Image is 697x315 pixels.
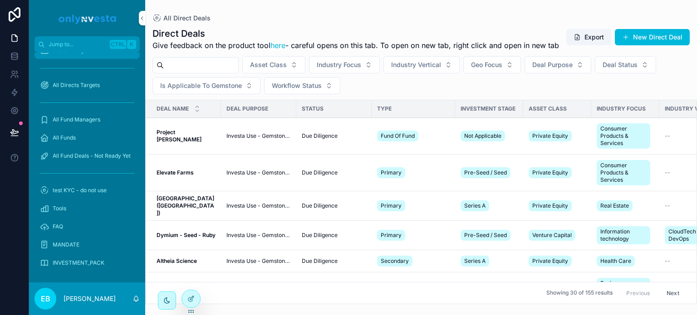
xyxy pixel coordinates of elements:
span: Industry Focus [317,60,361,69]
a: Consumer Products & Services [597,158,654,187]
strong: Elevate Farms [157,169,194,176]
a: Dymium - Seed - Ruby [157,232,216,239]
a: Project [PERSON_NAME] [157,129,216,143]
a: Due Diligence [302,257,366,265]
a: Private Equity [529,254,586,268]
span: Tools [53,205,66,212]
span: Consumer Products & Services [600,125,647,147]
span: Private Equity [532,169,568,176]
a: All Funds [34,130,140,146]
a: Elevate Farms [157,169,216,176]
span: Secondary [381,257,409,265]
span: FAQ [53,223,63,230]
button: New Direct Deal [615,29,690,45]
span: Business Products & Services [600,280,647,301]
span: -- [665,169,670,176]
a: All Directs Targets [34,77,140,93]
span: Not Applicable [464,132,501,140]
span: Industry Focus [597,105,646,112]
a: Pre-Seed / Seed [461,165,518,180]
span: Primary [381,169,402,176]
strong: [GEOGRAPHIC_DATA] ([GEOGRAPHIC_DATA]) [157,195,216,216]
h1: Direct Deals [152,27,559,40]
span: All Directs Targets [53,82,100,89]
a: Investa Use - Gemstone Only [226,169,291,176]
button: Jump to...CtrlK [34,36,140,53]
p: [PERSON_NAME] [64,294,116,303]
a: Consumer Products & Services [597,121,654,150]
button: Select Button [383,56,460,73]
span: Investa Use - Gemstone Only [226,202,291,209]
span: Due Diligence [302,257,338,265]
span: -- [665,132,670,140]
a: [GEOGRAPHIC_DATA] ([GEOGRAPHIC_DATA]) [157,195,216,217]
span: Primary [381,232,402,239]
span: All Fund Deals - Not Ready Yet [53,152,131,160]
a: MANDATE [34,237,140,253]
span: Private Equity [532,257,568,265]
span: Type [377,105,392,112]
a: Series A [461,254,518,268]
a: All Direct Deals [152,14,211,23]
strong: Altheia Science [157,257,197,264]
span: Deal Name [157,105,189,112]
a: test KYC - do not use [34,182,140,199]
span: Is Applicable To Gemstone [160,81,242,90]
button: Select Button [525,56,591,73]
a: Private Equity [529,199,586,213]
span: Give feedback on the product tool - careful opens on this tab. To open on new tab, right click an... [152,40,559,51]
span: Due Diligence [302,232,338,239]
a: FAQ [34,218,140,235]
span: All Fund Managers [53,116,100,123]
a: Investa Use - Gemstone Only [226,232,291,239]
span: K [128,41,135,48]
a: Due Diligence [302,232,366,239]
span: All Funds [53,134,76,141]
span: Consumer Products & Services [600,162,647,184]
span: Pre-Seed / Seed [464,232,507,239]
span: Status [302,105,324,112]
span: Showing 30 of 155 results [546,290,613,297]
a: Not Applicable [461,129,518,143]
a: Pre-Seed / Seed [461,228,518,242]
span: Information technology [600,228,647,242]
span: Pre-Seed / Seed [464,169,507,176]
strong: Project [PERSON_NAME] [157,129,201,143]
span: Primary [381,202,402,209]
span: test KYC - do not use [53,187,107,194]
a: All Fund Managers [34,111,140,128]
span: MANDATE [53,241,79,248]
span: -- [665,257,670,265]
span: Ctrl [110,40,126,49]
span: Venture Capital [532,232,572,239]
span: Deal Status [603,60,638,69]
a: here [270,41,285,50]
span: Deal Purpose [532,60,573,69]
button: Select Button [309,56,380,73]
span: Investment Stage [461,105,515,112]
span: Private Equity [532,132,568,140]
span: Real Estate [600,202,629,209]
span: Series A [464,257,486,265]
span: All Direct Deals [163,14,211,23]
a: Business Products & Services [597,276,654,305]
button: Export [566,29,611,45]
span: Private Equity [532,202,568,209]
a: Tools [34,200,140,217]
a: Primary [377,199,450,213]
a: Primary [377,165,450,180]
a: Investa Use - Gemstone Only [226,132,291,140]
span: Asset Class [529,105,567,112]
a: Due Diligence [302,202,366,209]
span: Workflow Status [272,81,322,90]
a: All Fund Deals - Not Ready Yet [34,148,140,164]
a: Due Diligence [302,132,366,140]
a: Series A [461,199,518,213]
button: Select Button [463,56,521,73]
span: INVESTMENT_PACK [53,259,104,267]
a: Real Estate [597,199,654,213]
